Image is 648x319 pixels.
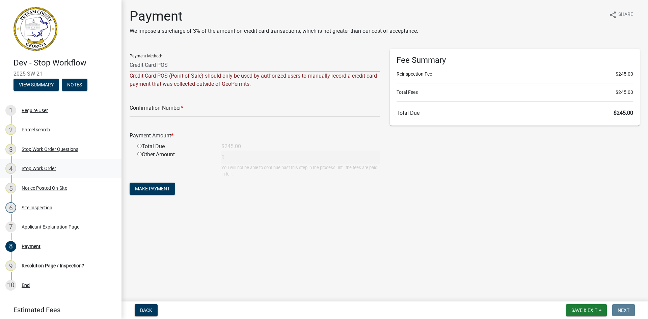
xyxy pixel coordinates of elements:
[22,166,56,171] div: Stop Work Order
[397,89,633,96] li: Total Fees
[5,280,16,291] div: 10
[397,55,633,65] h6: Fee Summary
[616,89,633,96] span: $245.00
[62,82,87,88] wm-modal-confirm: Notes
[566,304,607,316] button: Save & Exit
[22,205,52,210] div: Site Inspection
[5,303,111,317] a: Estimated Fees
[571,308,597,313] span: Save & Exit
[22,224,79,229] div: Applicant Explanation Page
[5,124,16,135] div: 2
[614,110,633,116] span: $245.00
[22,186,67,190] div: Notice Posted On-Site
[5,202,16,213] div: 6
[5,260,16,271] div: 9
[125,132,385,140] div: Payment Amount
[397,110,633,116] h6: Total Due
[135,186,170,191] span: Make Payment
[135,304,158,316] button: Back
[132,151,216,177] div: Other Amount
[397,71,633,78] li: Reinspection Fee
[22,108,48,113] div: Require User
[5,105,16,116] div: 1
[618,11,633,19] span: Share
[140,308,152,313] span: Back
[5,163,16,174] div: 4
[13,7,57,51] img: Putnam County, Georgia
[22,147,78,152] div: Stop Work Order Questions
[13,71,108,77] span: 2025-SW-21
[13,82,59,88] wm-modal-confirm: Summary
[130,72,380,88] div: Credit Card POS (Point of Sale) should only be used by authorized users to manually record a cred...
[5,241,16,252] div: 8
[13,58,116,68] h4: Dev - Stop Workflow
[13,79,59,91] button: View Summary
[609,11,617,19] i: share
[5,144,16,155] div: 3
[603,8,639,21] button: shareShare
[22,244,40,249] div: Payment
[22,127,50,132] div: Parcel search
[5,221,16,232] div: 7
[22,283,30,288] div: End
[618,308,629,313] span: Next
[130,183,175,195] button: Make Payment
[130,27,418,35] p: We impose a surcharge of 3% of the amount on credit card transactions, which is not greater than ...
[62,79,87,91] button: Notes
[22,263,84,268] div: Resolution Page / Inspection?
[612,304,635,316] button: Next
[616,71,633,78] span: $245.00
[5,183,16,193] div: 5
[132,142,216,151] div: Total Due
[130,8,418,24] h1: Payment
